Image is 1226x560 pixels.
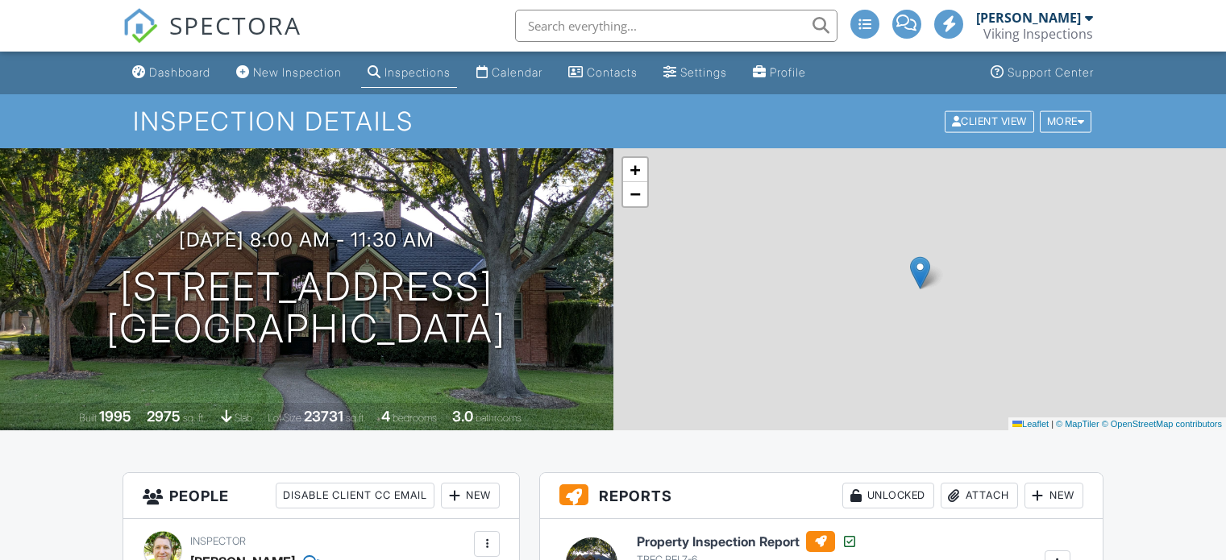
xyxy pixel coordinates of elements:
div: New [1024,483,1083,508]
span: bedrooms [393,412,437,424]
span: + [630,160,640,180]
a: Dashboard [126,58,217,88]
input: Search everything... [515,10,837,42]
div: [PERSON_NAME] [976,10,1081,26]
a: New Inspection [230,58,348,88]
h3: [DATE] 8:00 am - 11:30 am [179,229,434,251]
div: Contacts [587,65,638,79]
h6: Property Inspection Report [637,531,858,552]
div: Unlocked [842,483,934,508]
div: Dashboard [149,65,210,79]
div: Viking Inspections [983,26,1093,42]
span: sq.ft. [346,412,366,424]
span: Built [79,412,97,424]
span: − [630,184,640,204]
a: Zoom in [623,158,647,182]
div: Profile [770,65,806,79]
span: Inspector [190,535,246,547]
span: Lot Size [268,412,301,424]
h1: [STREET_ADDRESS] [GEOGRAPHIC_DATA] [106,266,506,351]
a: © OpenStreetMap contributors [1102,419,1222,429]
a: Contacts [562,58,644,88]
span: SPECTORA [169,8,301,42]
div: 1995 [99,408,131,425]
a: SPECTORA [123,22,301,56]
a: Leaflet [1012,419,1049,429]
img: The Best Home Inspection Software - Spectora [123,8,158,44]
a: Zoom out [623,182,647,206]
span: bathrooms [476,412,522,424]
div: 4 [381,408,390,425]
span: slab [235,412,252,424]
div: Inspections [384,65,451,79]
div: Attach [941,483,1018,508]
h3: Reports [540,473,1103,519]
a: Calendar [470,58,549,88]
a: © MapTiler [1056,419,1099,429]
a: Inspections [361,58,457,88]
div: 2975 [147,408,181,425]
span: sq. ft. [183,412,206,424]
div: More [1040,110,1092,132]
div: Client View [945,110,1034,132]
a: Client View [943,114,1038,127]
div: 3.0 [452,408,473,425]
div: New Inspection [253,65,342,79]
span: | [1051,419,1054,429]
div: Support Center [1008,65,1094,79]
img: Marker [910,256,930,289]
a: Profile [746,58,812,88]
div: New [441,483,500,508]
div: Calendar [492,65,542,79]
div: 23731 [304,408,343,425]
h3: People [123,473,519,519]
div: Disable Client CC Email [276,483,434,508]
a: Settings [657,58,734,88]
h1: Inspection Details [133,107,1093,135]
div: Settings [680,65,727,79]
a: Support Center [984,58,1100,88]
